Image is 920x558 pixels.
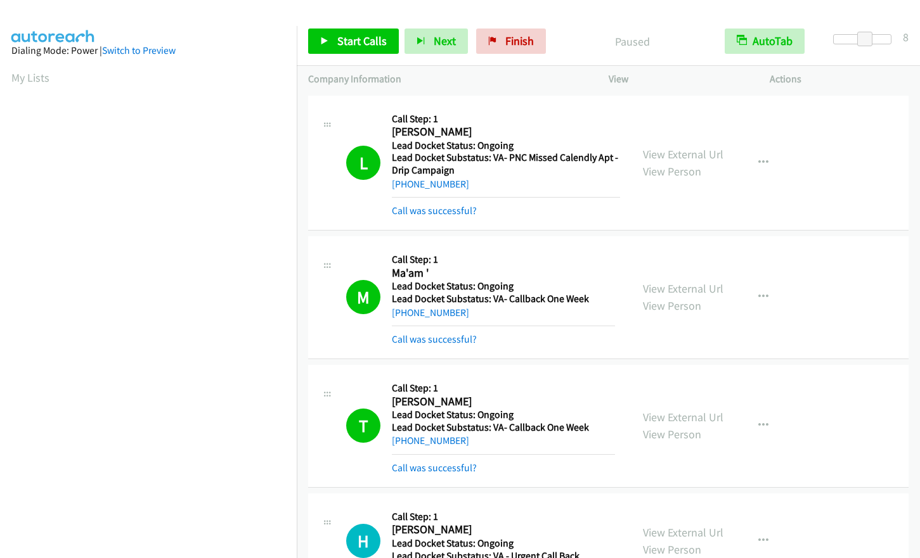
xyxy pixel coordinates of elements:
h5: Lead Docket Substatus: VA- Callback One Week [392,421,615,434]
span: Start Calls [337,34,387,48]
p: Company Information [308,72,586,87]
iframe: Resource Center [883,229,920,329]
span: Finish [505,34,534,48]
a: View Person [643,542,701,557]
div: 8 [903,29,909,46]
h2: [PERSON_NAME] [392,125,615,139]
a: [PHONE_NUMBER] [392,307,469,319]
a: Switch to Preview [102,44,176,56]
a: My Lists [11,70,49,85]
h5: Lead Docket Status: Ongoing [392,409,615,421]
h2: [PERSON_NAME] [392,523,615,537]
h5: Call Step: 1 [392,382,615,395]
a: View External Url [643,525,723,540]
span: Next [434,34,456,48]
button: Next [405,29,468,54]
a: Start Calls [308,29,399,54]
a: View Person [643,427,701,441]
h5: Lead Docket Status: Ongoing [392,139,620,152]
a: [PHONE_NUMBER] [392,178,469,190]
p: Actions [770,72,909,87]
h1: L [346,146,380,180]
h1: M [346,280,380,314]
h5: Lead Docket Status: Ongoing [392,280,615,293]
a: Call was successful? [392,462,477,474]
a: [PHONE_NUMBER] [392,434,469,447]
a: Finish [476,29,546,54]
h5: Call Step: 1 [392,253,615,266]
a: View External Url [643,281,723,296]
a: View External Url [643,410,723,424]
a: View Person [643,298,701,313]
a: Call was successful? [392,333,477,345]
h5: Call Step: 1 [392,510,615,523]
h2: [PERSON_NAME] [392,395,615,409]
p: Paused [563,33,702,50]
h5: Lead Docket Status: Ongoing [392,537,615,550]
h5: Call Step: 1 [392,113,620,125]
h5: Lead Docket Substatus: VA- Callback One Week [392,293,615,305]
h5: Lead Docket Substatus: VA- PNC Missed Calendly Apt - Drip Campaign [392,151,620,176]
a: View Person [643,164,701,179]
div: The call is yet to be attempted [346,524,380,558]
button: AutoTab [725,29,805,54]
h2: Ma'am ' [392,266,615,281]
p: View [609,72,748,87]
div: Dialing Mode: Power | [11,43,285,58]
h1: T [346,409,380,443]
a: Call was successful? [392,205,477,217]
h1: H [346,524,380,558]
a: View External Url [643,147,723,162]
